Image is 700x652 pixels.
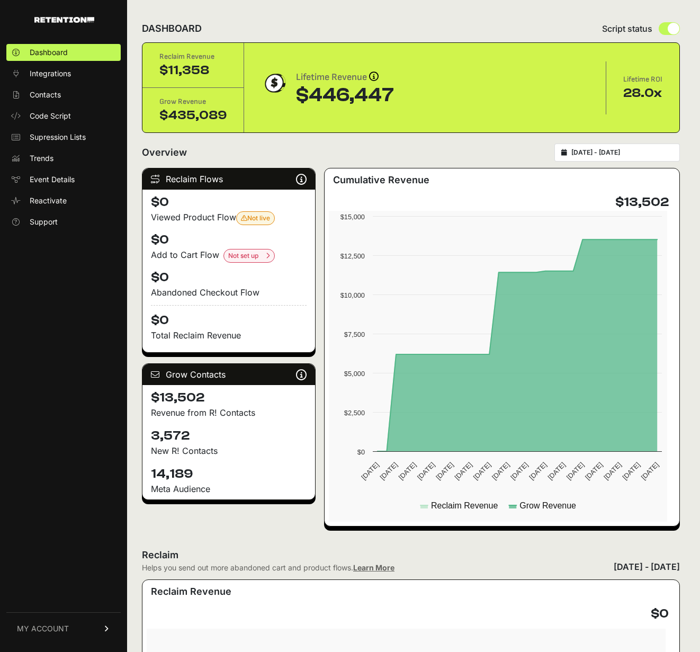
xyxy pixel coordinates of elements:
text: $0 [357,448,365,456]
div: Lifetime Revenue [296,70,394,85]
h4: $0 [651,605,669,622]
text: [DATE] [546,461,567,481]
div: Meta Audience [151,483,307,495]
p: Total Reclaim Revenue [151,329,307,342]
div: Viewed Product Flow [151,211,307,225]
div: [DATE] - [DATE] [614,560,680,573]
text: [DATE] [527,461,548,481]
h4: 3,572 [151,427,307,444]
div: Reclaim Revenue [159,51,227,62]
span: Not live [241,214,270,222]
h2: DASHBOARD [142,21,202,36]
a: Supression Lists [6,129,121,146]
h4: 14,189 [151,466,307,483]
div: Helps you send out more abandoned cart and product flows. [142,562,394,573]
p: Revenue from R! Contacts [151,406,307,419]
a: Learn More [353,563,394,572]
h4: $13,502 [615,194,669,211]
div: Grow Revenue [159,96,227,107]
div: $435,089 [159,107,227,124]
div: $11,358 [159,62,227,79]
div: Grow Contacts [142,364,315,385]
span: Trends [30,153,53,164]
span: Integrations [30,68,71,79]
text: Grow Revenue [519,501,576,510]
div: 28.0x [623,85,662,102]
a: Event Details [6,171,121,188]
text: [DATE] [360,461,380,481]
img: Retention.com [34,17,94,23]
span: Support [30,217,58,227]
div: Reclaim Flows [142,168,315,190]
span: Contacts [30,90,61,100]
span: Reactivate [30,195,67,206]
a: Support [6,213,121,230]
h4: $13,502 [151,389,307,406]
text: [DATE] [621,461,642,481]
span: Script status [602,22,652,35]
text: [DATE] [397,461,418,481]
a: MY ACCOUNT [6,612,121,645]
div: $446,447 [296,85,394,106]
text: $12,500 [340,252,365,260]
text: [DATE] [640,461,660,481]
text: [DATE] [453,461,473,481]
span: Dashboard [30,47,68,58]
text: [DATE] [509,461,530,481]
text: $2,500 [344,409,365,417]
h4: $0 [151,269,307,286]
text: $15,000 [340,213,365,221]
text: $5,000 [344,370,365,378]
span: Event Details [30,174,75,185]
text: $10,000 [340,291,365,299]
a: Code Script [6,108,121,124]
h2: Overview [142,145,187,160]
h3: Cumulative Revenue [333,173,429,187]
a: Reactivate [6,192,121,209]
div: Abandoned Checkout Flow [151,286,307,299]
text: [DATE] [416,461,436,481]
h2: Reclaim [142,548,394,562]
span: MY ACCOUNT [17,623,69,634]
a: Integrations [6,65,121,82]
text: [DATE] [490,461,511,481]
text: $7,500 [344,331,365,338]
text: [DATE] [565,461,586,481]
a: Contacts [6,86,121,103]
h4: $0 [151,305,307,329]
text: [DATE] [434,461,455,481]
a: Trends [6,150,121,167]
text: [DATE] [602,461,623,481]
h4: $0 [151,231,307,248]
text: [DATE] [379,461,399,481]
img: dollar-coin-05c43ed7efb7bc0c12610022525b4bbbb207c7efeef5aecc26f025e68dcafac9.png [261,70,288,96]
span: Supression Lists [30,132,86,142]
a: Dashboard [6,44,121,61]
text: Reclaim Revenue [431,501,498,510]
h4: $0 [151,194,307,211]
h3: Reclaim Revenue [151,584,231,599]
span: Code Script [30,111,71,121]
text: [DATE] [584,461,604,481]
div: Add to Cart Flow [151,248,307,263]
div: Lifetime ROI [623,74,662,85]
text: [DATE] [472,461,492,481]
p: New R! Contacts [151,444,307,457]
